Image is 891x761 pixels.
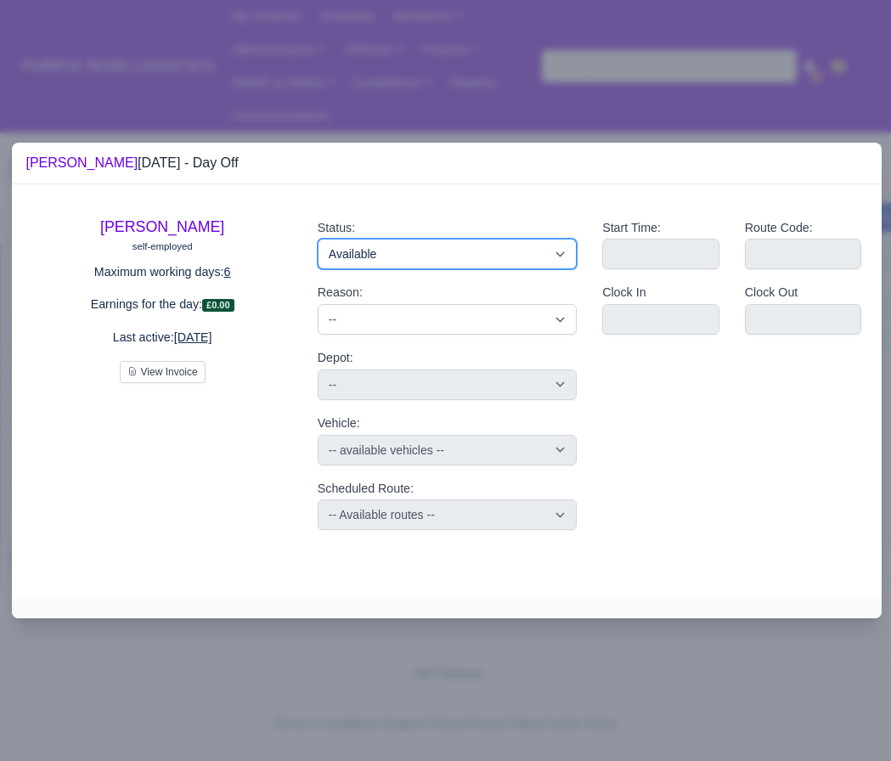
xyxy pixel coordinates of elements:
[318,348,353,368] label: Depot:
[745,218,813,238] label: Route Code:
[224,265,231,279] u: 6
[25,155,138,170] a: [PERSON_NAME]
[318,218,355,238] label: Status:
[745,283,798,302] label: Clock Out
[318,283,363,302] label: Reason:
[32,295,291,314] p: Earnings for the day:
[32,262,291,282] p: Maximum working days:
[806,679,891,761] iframe: Chat Widget
[318,479,414,499] label: Scheduled Route:
[120,361,206,383] button: View Invoice
[602,283,646,302] label: Clock In
[133,241,193,251] small: self-employed
[100,218,224,235] a: [PERSON_NAME]
[32,328,291,347] p: Last active:
[318,414,360,433] label: Vehicle:
[174,330,212,344] u: [DATE]
[25,153,238,173] div: [DATE] - Day Off
[202,299,234,312] span: £0.00
[602,218,661,238] label: Start Time:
